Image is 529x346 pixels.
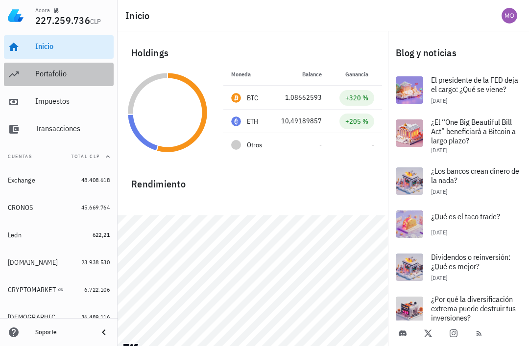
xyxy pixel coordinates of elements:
a: CRYPTOMARKET 6.722.106 [4,278,114,301]
a: Ledn 622,21 [4,223,114,247]
a: CRONOS 45.669.764 [4,196,114,219]
div: Blog y noticias [388,37,529,69]
a: Dividendos o reinversión: ¿Qué es mejor? [DATE] [388,246,529,289]
div: +205 % [345,116,368,126]
span: 48.408.618 [81,176,110,184]
a: Transacciones [4,117,114,141]
a: [DEMOGRAPHIC_DATA] 36.489.116 [4,305,114,329]
span: [DATE] [431,97,447,104]
span: [DATE] [431,274,447,281]
div: Soporte [35,328,90,336]
div: Transacciones [35,124,110,133]
span: 622,21 [93,231,110,238]
span: CLP [90,17,101,26]
div: [DEMOGRAPHIC_DATA] [8,313,68,322]
div: 1,08662593 [279,92,322,103]
a: Portafolio [4,63,114,86]
span: Otros [247,140,262,150]
img: LedgiFi [8,8,24,23]
span: ¿Qué es el taco trade? [431,211,500,221]
a: ¿Por qué la diversificación extrema puede destruir tus inversiones? [388,289,529,337]
div: avatar [502,8,517,23]
div: Exchange [8,176,35,185]
div: Ledn [8,231,22,239]
span: - [372,140,374,149]
a: ¿El “One Big Beautiful Bill Act” beneficiará a Bitcoin a largo plazo? [DATE] [388,112,529,160]
span: Dividendos o reinversión: ¿Qué es mejor? [431,252,510,271]
div: [DOMAIN_NAME] [8,258,58,267]
span: 36.489.116 [81,313,110,321]
span: 45.669.764 [81,204,110,211]
div: CRYPTOMARKET [8,286,56,294]
a: El presidente de la FED deja el cargo: ¿Qué se viene? [DATE] [388,69,529,112]
div: 10,49189857 [279,116,322,126]
span: Total CLP [71,153,100,160]
a: [DOMAIN_NAME] 23.938.530 [4,251,114,274]
span: [DATE] [431,188,447,195]
div: Inicio [35,42,110,51]
span: El presidente de la FED deja el cargo: ¿Qué se viene? [431,75,518,94]
span: [DATE] [431,229,447,236]
div: Rendimiento [123,168,382,192]
span: Ganancia [345,70,374,78]
div: BTC-icon [231,93,241,103]
span: ¿El “One Big Beautiful Bill Act” beneficiará a Bitcoin a largo plazo? [431,117,516,145]
span: [DATE] [431,146,447,154]
div: Impuestos [35,96,110,106]
a: Exchange 48.408.618 [4,168,114,192]
th: Moneda [223,63,271,86]
div: ETH-icon [231,116,241,126]
span: 23.938.530 [81,258,110,266]
div: BTC [247,93,259,103]
a: Inicio [4,35,114,59]
span: ¿Por qué la diversificación extrema puede destruir tus inversiones? [431,294,516,323]
div: ETH [247,116,259,126]
span: 227.259.736 [35,14,90,27]
div: Portafolio [35,69,110,78]
div: +320 % [345,93,368,103]
span: ¿Los bancos crean dinero de la nada? [431,166,519,185]
span: - [319,140,322,149]
div: CRONOS [8,204,33,212]
a: ¿Qué es el taco trade? [DATE] [388,203,529,246]
a: ¿Los bancos crean dinero de la nada? [DATE] [388,160,529,203]
div: Holdings [123,37,382,69]
h1: Inicio [125,8,154,23]
span: 6.722.106 [84,286,110,293]
a: Impuestos [4,90,114,114]
th: Balance [271,63,330,86]
button: CuentasTotal CLP [4,145,114,168]
div: Acora [35,6,50,14]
